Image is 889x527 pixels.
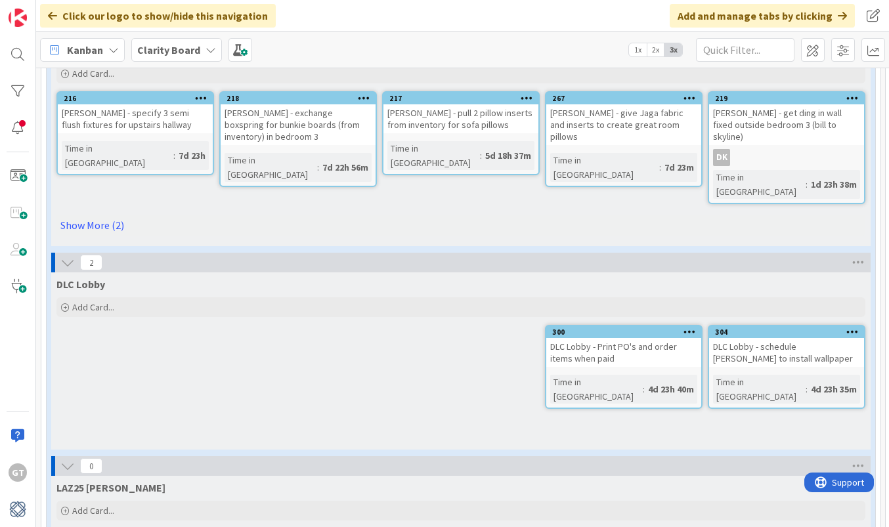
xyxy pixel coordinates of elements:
[317,160,319,175] span: :
[808,382,860,396] div: 4d 23h 35m
[383,93,538,133] div: 217[PERSON_NAME] - pull 2 pillow inserts from inventory for sofa pillows
[659,160,661,175] span: :
[383,93,538,104] div: 217
[696,38,794,62] input: Quick Filter...
[40,4,276,28] div: Click our logo to show/hide this navigation
[387,141,480,170] div: Time in [GEOGRAPHIC_DATA]
[9,500,27,518] img: avatar
[56,91,214,175] a: 216[PERSON_NAME] - specify 3 semi flush fixtures for upstairs hallwayTime in [GEOGRAPHIC_DATA]:7d...
[58,93,213,133] div: 216[PERSON_NAME] - specify 3 semi flush fixtures for upstairs hallway
[72,301,114,313] span: Add Card...
[62,141,173,170] div: Time in [GEOGRAPHIC_DATA]
[221,104,376,145] div: [PERSON_NAME] - exchange boxspring for bunkie boards (from inventory) in bedroom 3
[715,94,864,103] div: 219
[713,375,806,404] div: Time in [GEOGRAPHIC_DATA]
[806,177,808,192] span: :
[709,338,864,367] div: DLC Lobby - schedule [PERSON_NAME] to install wallpaper
[546,93,701,104] div: 267
[58,93,213,104] div: 216
[670,4,855,28] div: Add and manage tabs by clicking
[80,458,102,474] span: 0
[72,68,114,79] span: Add Card...
[708,91,865,204] a: 219[PERSON_NAME] - get ding in wall fixed outside bedroom 3 (bill to skyline)DKTime in [GEOGRAPHI...
[9,9,27,27] img: Visit kanbanzone.com
[28,2,60,18] span: Support
[647,43,664,56] span: 2x
[546,104,701,145] div: [PERSON_NAME] - give Jaga fabric and inserts to create great room pillows
[482,148,534,163] div: 5d 18h 37m
[221,93,376,104] div: 218
[709,326,864,367] div: 304DLC Lobby - schedule [PERSON_NAME] to install wallpaper
[550,375,643,404] div: Time in [GEOGRAPHIC_DATA]
[219,91,377,187] a: 218[PERSON_NAME] - exchange boxspring for bunkie boards (from inventory) in bedroom 3Time in [GEO...
[227,94,376,103] div: 218
[382,91,540,175] a: 217[PERSON_NAME] - pull 2 pillow inserts from inventory for sofa pillowsTime in [GEOGRAPHIC_DATA]...
[550,153,659,182] div: Time in [GEOGRAPHIC_DATA]
[56,215,865,236] a: Show More (2)
[56,278,105,291] span: DLC Lobby
[664,43,682,56] span: 3x
[806,382,808,396] span: :
[173,148,175,163] span: :
[708,325,865,409] a: 304DLC Lobby - schedule [PERSON_NAME] to install wallpaperTime in [GEOGRAPHIC_DATA]:4d 23h 35m
[389,94,538,103] div: 217
[383,104,538,133] div: [PERSON_NAME] - pull 2 pillow inserts from inventory for sofa pillows
[645,382,697,396] div: 4d 23h 40m
[552,327,701,337] div: 300
[64,94,213,103] div: 216
[552,94,701,103] div: 267
[661,160,697,175] div: 7d 23m
[709,149,864,166] div: DK
[56,481,165,494] span: LAZ25 Lazzaro
[175,148,209,163] div: 7d 23h
[72,505,114,516] span: Add Card...
[9,463,27,482] div: GT
[545,325,703,409] a: 300DLC Lobby - Print PO's and order items when paidTime in [GEOGRAPHIC_DATA]:4d 23h 40m
[808,177,860,192] div: 1d 23h 38m
[67,42,103,58] span: Kanban
[546,326,701,367] div: 300DLC Lobby - Print PO's and order items when paid
[713,149,730,166] div: DK
[80,255,102,270] span: 2
[58,104,213,133] div: [PERSON_NAME] - specify 3 semi flush fixtures for upstairs hallway
[715,327,864,337] div: 304
[546,338,701,367] div: DLC Lobby - Print PO's and order items when paid
[221,93,376,145] div: 218[PERSON_NAME] - exchange boxspring for bunkie boards (from inventory) in bedroom 3
[629,43,647,56] span: 1x
[709,326,864,338] div: 304
[137,43,200,56] b: Clarity Board
[319,160,372,175] div: 7d 22h 56m
[546,93,701,145] div: 267[PERSON_NAME] - give Jaga fabric and inserts to create great room pillows
[546,326,701,338] div: 300
[545,91,703,187] a: 267[PERSON_NAME] - give Jaga fabric and inserts to create great room pillowsTime in [GEOGRAPHIC_D...
[713,170,806,199] div: Time in [GEOGRAPHIC_DATA]
[709,93,864,104] div: 219
[643,382,645,396] span: :
[709,104,864,145] div: [PERSON_NAME] - get ding in wall fixed outside bedroom 3 (bill to skyline)
[480,148,482,163] span: :
[225,153,317,182] div: Time in [GEOGRAPHIC_DATA]
[709,93,864,145] div: 219[PERSON_NAME] - get ding in wall fixed outside bedroom 3 (bill to skyline)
